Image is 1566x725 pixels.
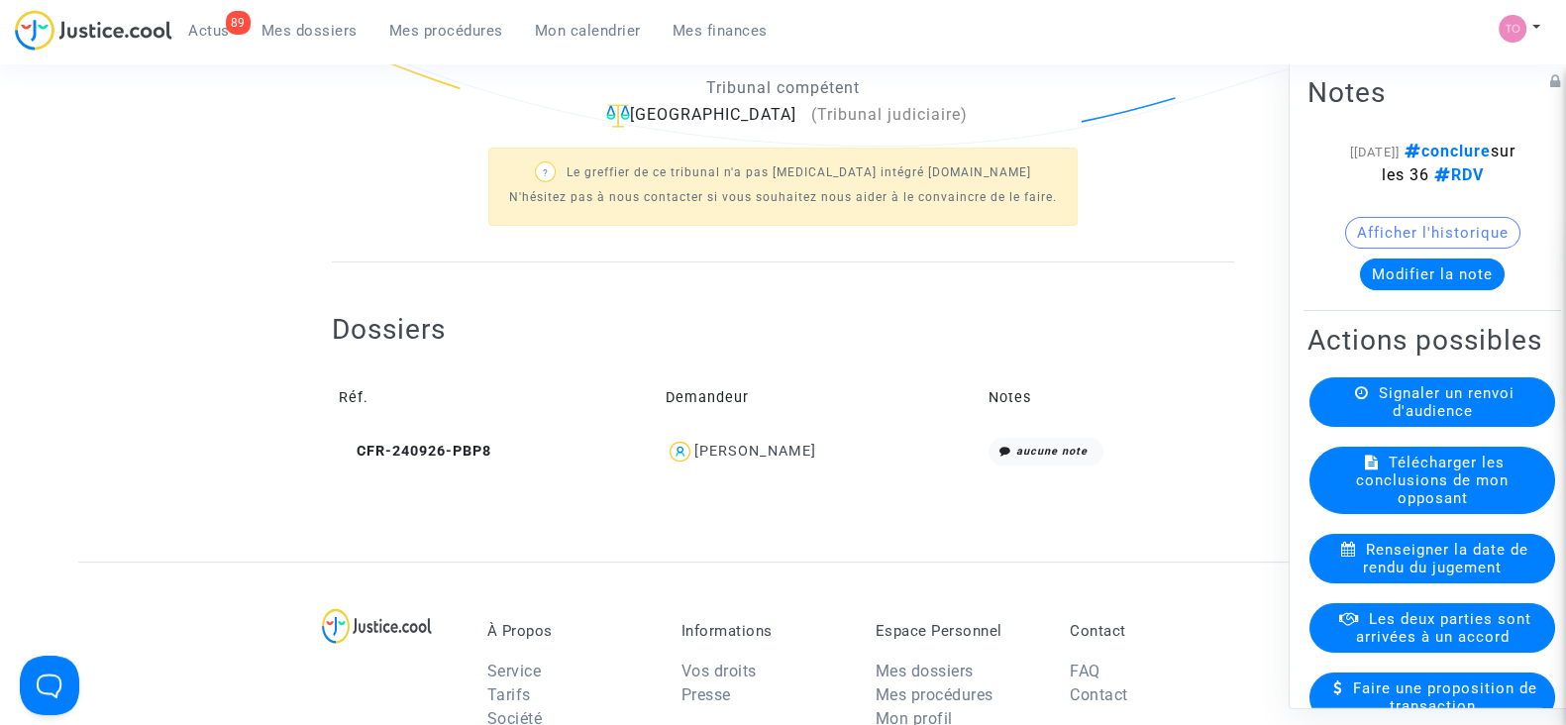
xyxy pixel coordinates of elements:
[1070,685,1128,704] a: Contact
[876,662,974,680] a: Mes dossiers
[1307,75,1557,110] h2: Notes
[681,662,757,680] a: Vos droits
[982,366,1234,431] td: Notes
[811,105,968,124] span: (Tribunal judiciaire)
[1360,259,1505,290] button: Modifier la note
[666,438,694,466] img: icon-user.svg
[332,75,1234,100] p: Tribunal compétent
[373,16,519,46] a: Mes procédures
[389,22,503,40] span: Mes procédures
[1356,454,1509,507] span: Télécharger les conclusions de mon opposant
[1379,384,1514,420] span: Signaler un renvoi d'audience
[876,685,993,704] a: Mes procédures
[20,656,79,715] iframe: Help Scout Beacon - Open
[226,11,251,35] div: 89
[1400,142,1491,160] span: conclure
[172,16,246,46] a: 89Actus
[1307,323,1557,358] h2: Actions possibles
[487,662,542,680] a: Service
[1016,445,1088,458] i: aucune note
[15,10,172,51] img: jc-logo.svg
[1382,142,1515,184] span: sur les 36
[657,16,783,46] a: Mes finances
[487,622,652,640] p: À Propos
[332,366,659,431] td: Réf.
[681,622,846,640] p: Informations
[487,685,531,704] a: Tarifs
[519,16,657,46] a: Mon calendrier
[876,622,1040,640] p: Espace Personnel
[1070,662,1100,680] a: FAQ
[694,443,816,460] div: [PERSON_NAME]
[261,22,358,40] span: Mes dossiers
[681,685,731,704] a: Presse
[322,608,432,644] img: logo-lg.svg
[1499,15,1526,43] img: fe1f3729a2b880d5091b466bdc4f5af5
[606,104,630,128] img: icon-faciliter-sm.svg
[1070,622,1234,640] p: Contact
[509,160,1057,210] p: Le greffier de ce tribunal n'a pas [MEDICAL_DATA] intégré [DOMAIN_NAME] N'hésitez pas à nous cont...
[1350,145,1400,159] span: [[DATE]]
[1429,165,1484,184] span: RDV
[535,22,641,40] span: Mon calendrier
[332,103,1234,128] div: [GEOGRAPHIC_DATA]
[1353,679,1537,715] span: Faire une proposition de transaction
[1363,541,1528,576] span: Renseigner la date de rendu du jugement
[543,167,549,178] span: ?
[246,16,373,46] a: Mes dossiers
[1356,610,1531,646] span: Les deux parties sont arrivées à un accord
[188,22,230,40] span: Actus
[673,22,768,40] span: Mes finances
[1345,217,1520,249] button: Afficher l'historique
[659,366,982,431] td: Demandeur
[339,443,491,460] span: CFR-240926-PBP8
[332,312,446,347] h2: Dossiers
